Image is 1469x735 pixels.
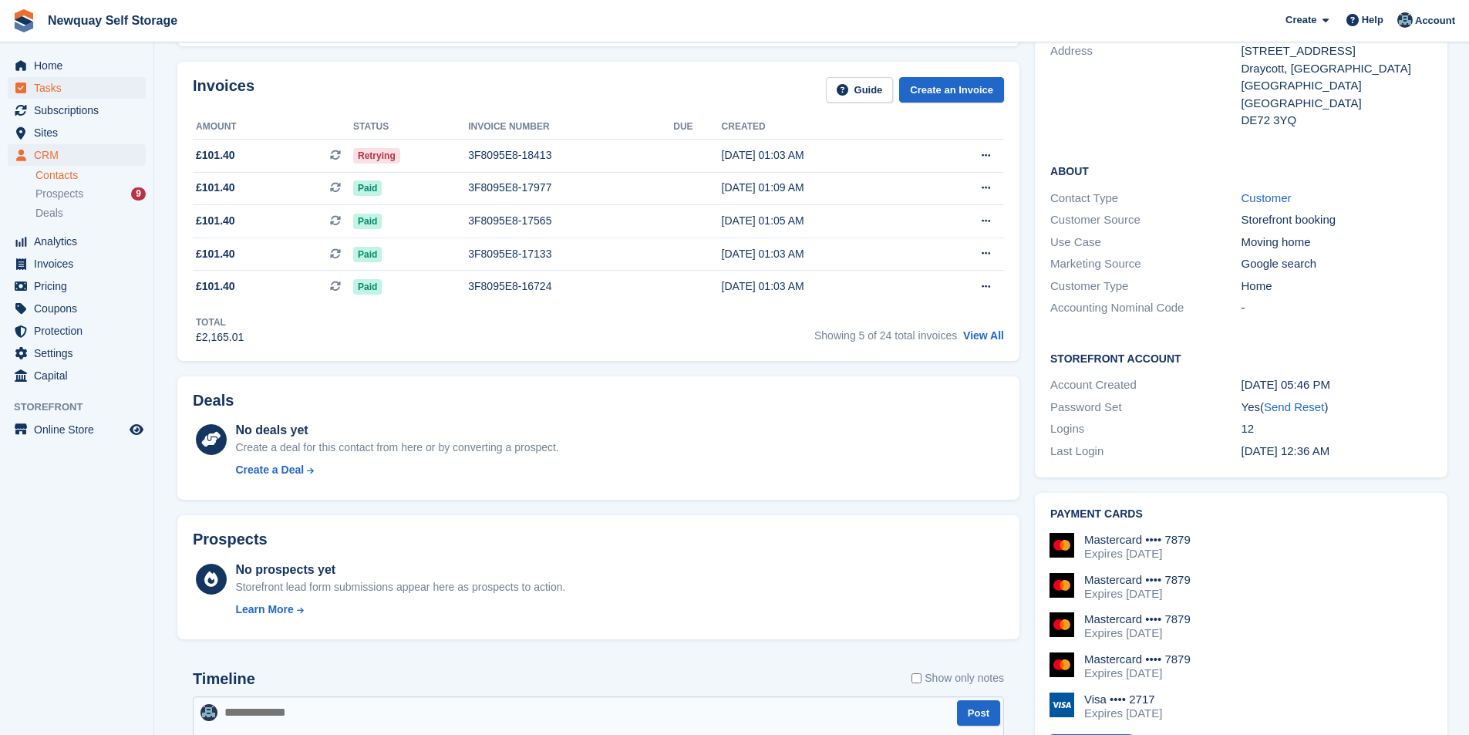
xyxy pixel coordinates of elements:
[1084,666,1191,680] div: Expires [DATE]
[1050,255,1241,273] div: Marketing Source
[196,213,235,229] span: £101.40
[35,186,146,202] a: Prospects 9
[193,115,353,140] th: Amount
[235,462,304,478] div: Create a Deal
[8,342,146,364] a: menu
[353,180,382,196] span: Paid
[1397,12,1413,28] img: Colette Pearce
[34,144,126,166] span: CRM
[353,247,382,262] span: Paid
[193,670,255,688] h2: Timeline
[1050,612,1074,637] img: Mastercard Logo
[826,77,894,103] a: Guide
[1285,12,1316,28] span: Create
[1084,547,1191,561] div: Expires [DATE]
[196,147,235,164] span: £101.40
[468,115,673,140] th: Invoice number
[1084,533,1191,547] div: Mastercard •••• 7879
[1050,376,1241,394] div: Account Created
[34,55,126,76] span: Home
[12,9,35,32] img: stora-icon-8386f47178a22dfd0bd8f6a31ec36ba5ce8667c1dd55bd0f319d3a0aa187defe.svg
[353,214,382,229] span: Paid
[34,253,126,275] span: Invoices
[1242,420,1432,438] div: 12
[353,279,382,295] span: Paid
[1242,60,1432,78] div: Draycott, [GEOGRAPHIC_DATA]
[235,602,565,618] a: Learn More
[1050,420,1241,438] div: Logins
[1242,112,1432,130] div: DE72 3YQ
[196,246,235,262] span: £101.40
[814,329,957,342] span: Showing 5 of 24 total invoices
[722,278,925,295] div: [DATE] 01:03 AM
[1084,626,1191,640] div: Expires [DATE]
[196,329,244,346] div: £2,165.01
[1050,652,1074,677] img: Mastercard Logo
[8,320,146,342] a: menu
[1084,706,1162,720] div: Expires [DATE]
[34,419,126,440] span: Online Store
[1084,652,1191,666] div: Mastercard •••• 7879
[8,298,146,319] a: menu
[1084,612,1191,626] div: Mastercard •••• 7879
[235,602,293,618] div: Learn More
[1242,399,1432,416] div: Yes
[235,462,558,478] a: Create a Deal
[1050,211,1241,229] div: Customer Source
[35,206,63,221] span: Deals
[1242,211,1432,229] div: Storefront booking
[1084,693,1162,706] div: Visa •••• 2717
[193,531,268,548] h2: Prospects
[8,55,146,76] a: menu
[1050,278,1241,295] div: Customer Type
[193,392,234,410] h2: Deals
[8,144,146,166] a: menu
[8,419,146,440] a: menu
[235,440,558,456] div: Create a deal for this contact from here or by converting a prospect.
[34,99,126,121] span: Subscriptions
[8,253,146,275] a: menu
[1242,234,1432,251] div: Moving home
[193,77,254,103] h2: Invoices
[353,115,468,140] th: Status
[1084,587,1191,601] div: Expires [DATE]
[722,147,925,164] div: [DATE] 01:03 AM
[34,298,126,319] span: Coupons
[1242,42,1432,60] div: [STREET_ADDRESS]
[468,278,673,295] div: 3F8095E8-16724
[1050,350,1432,366] h2: Storefront Account
[8,77,146,99] a: menu
[957,700,1000,726] button: Post
[899,77,1004,103] a: Create an Invoice
[722,115,925,140] th: Created
[1050,693,1074,717] img: Visa Logo
[1415,13,1455,29] span: Account
[1050,399,1241,416] div: Password Set
[1260,400,1328,413] span: ( )
[1242,191,1292,204] a: Customer
[34,275,126,297] span: Pricing
[1242,278,1432,295] div: Home
[127,420,146,439] a: Preview store
[8,122,146,143] a: menu
[8,231,146,252] a: menu
[1242,299,1432,317] div: -
[1050,443,1241,460] div: Last Login
[1050,190,1241,207] div: Contact Type
[235,421,558,440] div: No deals yet
[200,704,217,721] img: Colette Pearce
[1242,95,1432,113] div: [GEOGRAPHIC_DATA]
[14,400,153,415] span: Storefront
[911,670,1004,686] label: Show only notes
[963,329,1004,342] a: View All
[1050,573,1074,598] img: Mastercard Logo
[1050,234,1241,251] div: Use Case
[8,365,146,386] a: menu
[911,670,921,686] input: Show only notes
[353,148,400,164] span: Retrying
[1242,255,1432,273] div: Google search
[722,246,925,262] div: [DATE] 01:03 AM
[196,180,235,196] span: £101.40
[1264,400,1324,413] a: Send Reset
[722,180,925,196] div: [DATE] 01:09 AM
